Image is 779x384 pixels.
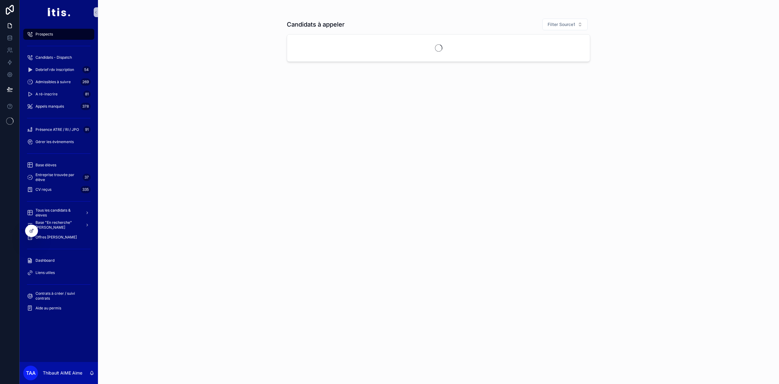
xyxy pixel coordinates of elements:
span: Dashboard [36,258,54,263]
div: 378 [81,103,91,110]
a: A ré-inscrire81 [23,89,94,100]
span: Entreprise trouvée par élève [36,172,80,182]
div: 269 [81,78,91,86]
a: Contrats à créer / suivi contrats [23,290,94,301]
span: Appels manqués [36,104,64,109]
span: Liens utiles [36,270,55,275]
a: Liens utiles [23,267,94,278]
span: Prospects [36,32,53,37]
img: App logo [47,7,70,17]
span: Admissibles à suivre [36,79,71,84]
a: Présence ATRE / RI / JPO91 [23,124,94,135]
span: A ré-inscrire [36,92,58,97]
div: 37 [83,174,91,181]
div: 335 [81,186,91,193]
span: Tous les candidats & eleves [36,208,80,218]
a: Base "En recherche" [PERSON_NAME] [23,220,94,231]
a: Tous les candidats & eleves [23,207,94,218]
span: Gérer les évènements [36,139,74,144]
a: Aide au permis [23,303,94,314]
a: Entreprise trouvée par élève37 [23,172,94,183]
a: Dashboard [23,255,94,266]
span: Debrief rdv inscription [36,67,74,72]
span: Présence ATRE / RI / JPO [36,127,79,132]
a: Admissibles à suivre269 [23,76,94,87]
span: Base élèves [36,163,56,168]
span: CV reçus [36,187,51,192]
a: Base élèves [23,160,94,171]
span: Base "En recherche" [PERSON_NAME] [36,220,80,230]
div: 91 [83,126,91,133]
button: Select Button [542,19,588,30]
span: Aide au permis [36,306,61,311]
div: scrollable content [20,24,98,322]
h1: Candidats à appeler [287,20,345,29]
span: Candidats - Dispatch [36,55,72,60]
span: TAA [26,369,36,377]
a: CV reçus335 [23,184,94,195]
a: Offres [PERSON_NAME] [23,232,94,243]
a: Debrief rdv inscription54 [23,64,94,75]
div: 81 [83,90,91,98]
p: Thibault AIME Aime [43,370,82,376]
a: Gérer les évènements [23,136,94,147]
span: Contrats à créer / suivi contrats [36,291,88,301]
a: Candidats - Dispatch [23,52,94,63]
span: Filter Source1 [548,21,575,28]
a: Prospects [23,29,94,40]
span: Offres [PERSON_NAME] [36,235,77,240]
a: Appels manqués378 [23,101,94,112]
div: 54 [82,66,91,73]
